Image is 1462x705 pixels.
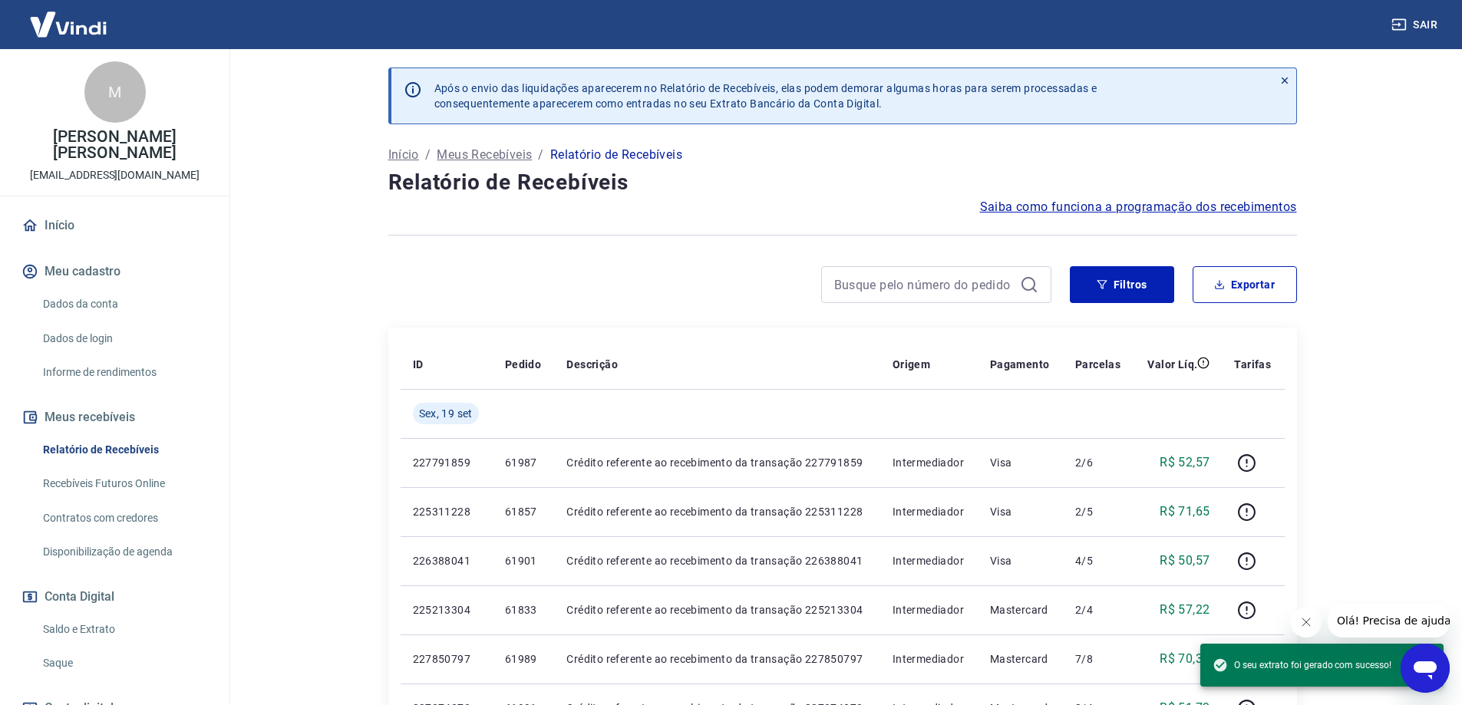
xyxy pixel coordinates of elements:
p: 227791859 [413,455,480,470]
a: Dados da conta [37,288,211,320]
iframe: Fechar mensagem [1291,607,1322,637]
p: ID [413,357,424,372]
p: Visa [990,504,1051,519]
a: Saldo e Extrato [37,614,211,645]
p: Mastercard [990,602,1051,618]
p: Intermediador [893,651,965,667]
p: Pagamento [990,357,1050,372]
button: Exportar [1193,266,1297,303]
p: R$ 50,57 [1160,552,1210,570]
p: 2/5 [1075,504,1122,519]
a: Dados de login [37,323,211,354]
p: 7/8 [1075,651,1122,667]
a: Recebíveis Futuros Online [37,468,211,499]
p: Crédito referente ao recebimento da transação 227791859 [566,455,867,470]
p: R$ 57,22 [1160,601,1210,619]
a: Meus Recebíveis [437,146,532,164]
p: 2/4 [1075,602,1122,618]
p: Crédito referente ao recebimento da transação 226388041 [566,553,867,568]
button: Meus recebíveis [18,400,211,434]
a: Saiba como funciona a programação dos recebimentos [980,198,1297,216]
p: Crédito referente ao recebimento da transação 227850797 [566,651,867,667]
iframe: Mensagem da empresa [1328,604,1450,637]
div: M [84,61,146,123]
p: Intermediador [893,455,965,470]
p: Intermediador [893,553,965,568]
p: 61857 [505,504,543,519]
p: 225213304 [413,602,480,618]
a: Relatório de Recebíveis [37,434,211,466]
p: R$ 71,65 [1160,502,1210,521]
p: R$ 70,35 [1160,650,1210,668]
p: / [425,146,431,164]
p: Intermediador [893,504,965,519]
a: Início [18,209,211,242]
a: Saque [37,647,211,679]
p: R$ 52,57 [1160,453,1210,472]
p: Origem [893,357,930,372]
p: 225311228 [413,504,480,519]
p: 2/6 [1075,455,1122,470]
p: Pedido [505,357,541,372]
p: Relatório de Recebíveis [550,146,682,164]
p: Após o envio das liquidações aparecerem no Relatório de Recebíveis, elas podem demorar algumas ho... [434,81,1097,111]
button: Meu cadastro [18,255,211,288]
p: 226388041 [413,553,480,568]
p: 61901 [505,553,543,568]
p: Crédito referente ao recebimento da transação 225213304 [566,602,867,618]
a: Início [388,146,419,164]
p: 61989 [505,651,543,667]
p: 227850797 [413,651,480,667]
span: Sex, 19 set [419,406,473,421]
p: Descrição [566,357,618,372]
a: Disponibilização de agenda [37,536,211,568]
p: [EMAIL_ADDRESS][DOMAIN_NAME] [30,167,200,183]
p: Visa [990,455,1051,470]
img: Vindi [18,1,118,48]
iframe: Botão para abrir a janela de mensagens [1401,644,1450,693]
p: 61833 [505,602,543,618]
span: Olá! Precisa de ajuda? [9,11,129,23]
button: Sair [1388,11,1444,39]
button: Conta Digital [18,580,211,614]
h4: Relatório de Recebíveis [388,167,1297,198]
p: Visa [990,553,1051,568]
a: Informe de rendimentos [37,357,211,388]
input: Busque pelo número do pedido [834,273,1014,296]
p: Valor Líq. [1147,357,1197,372]
p: Parcelas [1075,357,1120,372]
p: [PERSON_NAME] [PERSON_NAME] [12,129,217,161]
p: Tarifas [1234,357,1271,372]
span: O seu extrato foi gerado com sucesso! [1213,657,1391,673]
p: 4/5 [1075,553,1122,568]
a: Contratos com credores [37,502,211,534]
p: Intermediador [893,602,965,618]
p: / [538,146,543,164]
p: Mastercard [990,651,1051,667]
button: Filtros [1070,266,1174,303]
p: Crédito referente ao recebimento da transação 225311228 [566,504,867,519]
p: 61987 [505,455,543,470]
